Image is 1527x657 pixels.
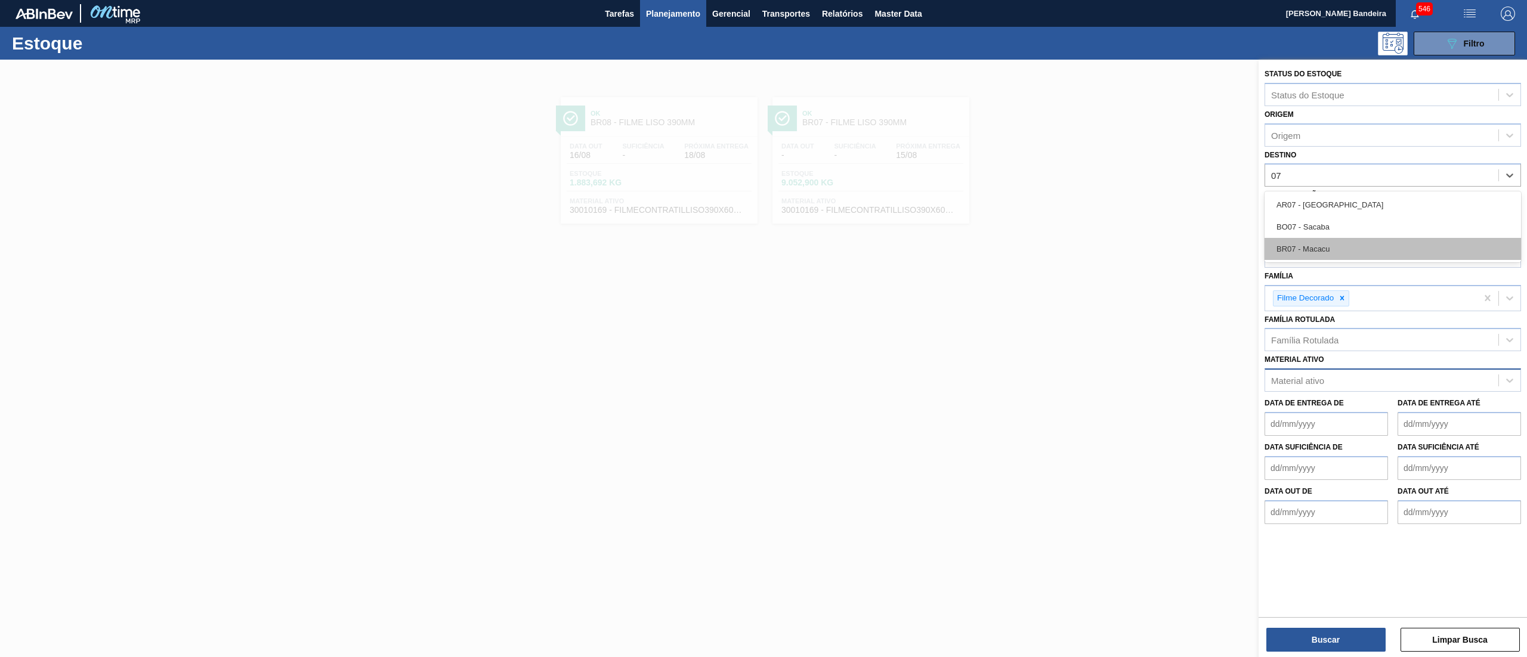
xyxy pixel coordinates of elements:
div: Status do Estoque [1271,89,1344,100]
label: Data de Entrega até [1398,399,1480,407]
label: Material ativo [1265,355,1324,364]
div: Família Rotulada [1271,335,1339,345]
label: Família Rotulada [1265,315,1335,324]
label: Origem [1265,110,1294,119]
span: Master Data [874,7,922,21]
span: 546 [1416,2,1433,16]
label: Data de Entrega de [1265,399,1344,407]
label: Status do Estoque [1265,70,1341,78]
label: Data out até [1398,487,1449,495]
span: Gerencial [712,7,750,21]
label: Coordenação [1265,191,1322,199]
div: Pogramando: nenhum usuário selecionado [1378,32,1408,55]
label: Data out de [1265,487,1312,495]
div: Material ativo [1271,376,1324,386]
div: AR07 - [GEOGRAPHIC_DATA] [1265,194,1521,216]
input: dd/mm/yyyy [1265,456,1388,480]
input: dd/mm/yyyy [1398,412,1521,436]
div: BR07 - Macacu [1265,238,1521,260]
img: Logout [1501,7,1515,21]
input: dd/mm/yyyy [1265,500,1388,524]
span: Planejamento [646,7,700,21]
span: Relatórios [822,7,863,21]
span: Tarefas [605,7,634,21]
div: Origem [1271,130,1300,140]
label: Família [1265,272,1293,280]
span: Transportes [762,7,810,21]
div: BO07 - Sacaba [1265,216,1521,238]
div: Filme Decorado [1273,291,1336,306]
label: Data suficiência de [1265,443,1343,451]
input: dd/mm/yyyy [1398,500,1521,524]
button: Notificações [1396,5,1434,22]
img: userActions [1463,7,1477,21]
img: TNhmsLtSVTkK8tSr43FrP2fwEKptu5GPRR3wAAAABJRU5ErkJggg== [16,8,73,19]
label: Destino [1265,151,1296,159]
input: dd/mm/yyyy [1265,412,1388,436]
h1: Estoque [12,36,197,50]
span: Filtro [1464,39,1485,48]
input: dd/mm/yyyy [1398,456,1521,480]
button: Filtro [1414,32,1515,55]
label: Data suficiência até [1398,443,1479,451]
